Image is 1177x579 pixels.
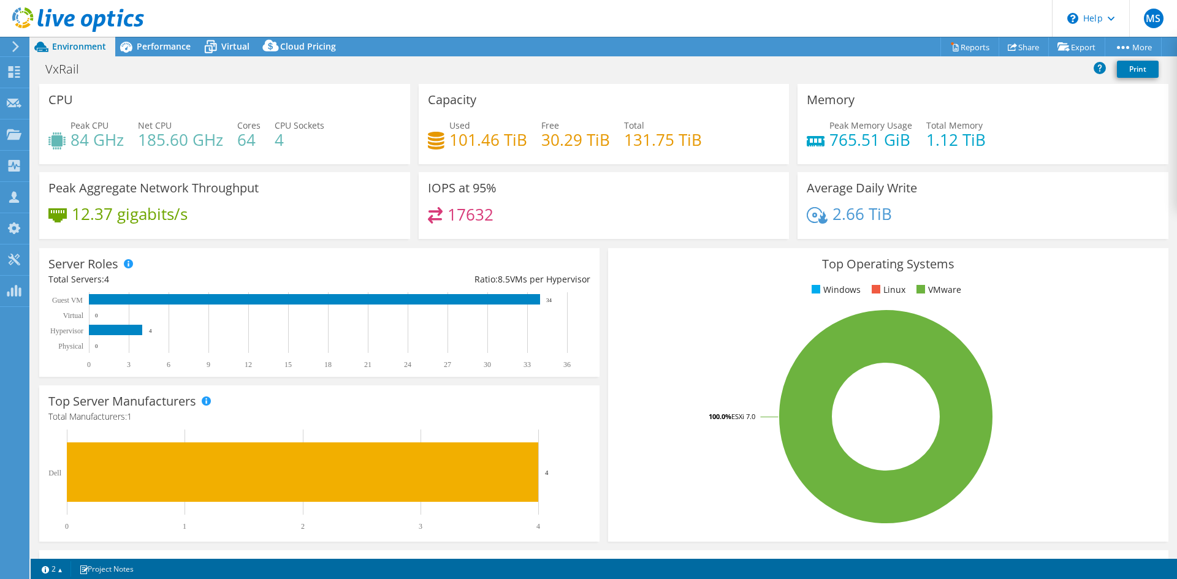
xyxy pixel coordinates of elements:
span: Total Memory [926,119,983,131]
h4: 131.75 TiB [624,133,702,146]
text: 9 [207,360,210,369]
h3: IOPS at 95% [428,181,497,195]
li: VMware [913,283,961,297]
h3: Average Daily Write [807,181,917,195]
span: Peak CPU [70,119,109,131]
text: 36 [563,360,571,369]
a: More [1105,37,1162,56]
text: 4 [536,522,540,531]
text: 0 [95,312,98,319]
h4: 12.37 gigabits/s [72,207,188,221]
text: 33 [524,360,531,369]
span: Performance [137,40,191,52]
h3: Top Server Manufacturers [48,395,196,408]
h4: 1.12 TiB [926,133,986,146]
a: Reports [940,37,999,56]
text: 18 [324,360,332,369]
text: 24 [404,360,411,369]
span: Used [449,119,470,131]
span: 1 [127,411,132,422]
div: Total Servers: [48,273,319,286]
span: Cores [237,119,261,131]
h4: 17632 [448,208,493,221]
span: Net CPU [138,119,172,131]
h3: Capacity [428,93,476,107]
text: 34 [546,297,552,303]
text: Dell [48,469,61,477]
text: 15 [284,360,292,369]
text: 0 [95,343,98,349]
h1: VxRail [40,62,98,76]
span: MS [1144,9,1164,28]
a: Project Notes [70,561,142,577]
span: Virtual [221,40,249,52]
text: 2 [301,522,305,531]
text: 4 [149,328,152,334]
text: 30 [484,360,491,369]
h4: 101.46 TiB [449,133,527,146]
a: 2 [33,561,71,577]
h4: 30.29 TiB [541,133,610,146]
text: 12 [245,360,252,369]
text: 3 [419,522,422,531]
text: Virtual [63,311,84,320]
h3: Server Roles [48,257,118,271]
h4: 84 GHz [70,133,124,146]
a: Share [999,37,1049,56]
h3: Memory [807,93,855,107]
div: Ratio: VMs per Hypervisor [319,273,590,286]
text: Guest VM [52,296,83,305]
h4: 185.60 GHz [138,133,223,146]
text: 21 [364,360,371,369]
h4: 64 [237,133,261,146]
text: 27 [444,360,451,369]
a: Export [1048,37,1105,56]
text: 4 [545,469,549,476]
svg: \n [1067,13,1078,24]
span: Environment [52,40,106,52]
h4: 2.66 TiB [832,207,892,221]
tspan: 100.0% [709,412,731,421]
text: 3 [127,360,131,369]
tspan: ESXi 7.0 [731,412,755,421]
span: Cloud Pricing [280,40,336,52]
li: Windows [809,283,861,297]
h3: Top Operating Systems [617,257,1159,271]
li: Linux [869,283,905,297]
h3: Peak Aggregate Network Throughput [48,181,259,195]
span: Free [541,119,559,131]
span: CPU Sockets [275,119,324,131]
h4: 4 [275,133,324,146]
text: Physical [58,342,83,350]
a: Print [1117,61,1159,78]
text: 1 [183,522,186,531]
text: 6 [167,360,170,369]
h4: 765.51 GiB [829,133,912,146]
span: Total [624,119,644,131]
h3: CPU [48,93,73,107]
text: 0 [87,360,91,369]
text: 0 [65,522,69,531]
h4: Total Manufacturers: [48,410,590,423]
span: 4 [104,273,109,285]
span: Peak Memory Usage [829,119,912,131]
text: Hypervisor [50,327,83,335]
span: 8.5 [498,273,510,285]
